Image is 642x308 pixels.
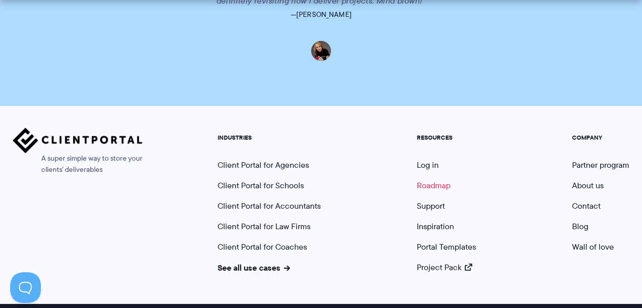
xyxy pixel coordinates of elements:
[34,7,608,21] p: —[PERSON_NAME]
[417,221,454,232] a: Inspiration
[417,159,439,171] a: Log in
[13,153,142,175] span: A super simple way to store your clients' deliverables
[572,200,601,212] a: Contact
[218,159,309,171] a: Client Portal for Agencies
[417,200,445,212] a: Support
[10,272,41,303] iframe: Toggle Customer Support
[417,180,450,191] a: Roadmap
[218,261,290,274] a: See all use cases
[572,134,629,141] h5: COMPANY
[417,261,472,273] a: Project Pack
[572,221,588,232] a: Blog
[572,159,629,171] a: Partner program
[572,241,614,253] a: Wall of love
[218,221,311,232] a: Client Portal for Law Firms
[572,180,604,191] a: About us
[417,134,476,141] h5: RESOURCES
[218,180,304,191] a: Client Portal for Schools
[311,41,331,61] img: Sheila Heard photo
[218,241,307,253] a: Client Portal for Coaches
[218,134,321,141] h5: INDUSTRIES
[218,200,321,212] a: Client Portal for Accountants
[417,241,476,253] a: Portal Templates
